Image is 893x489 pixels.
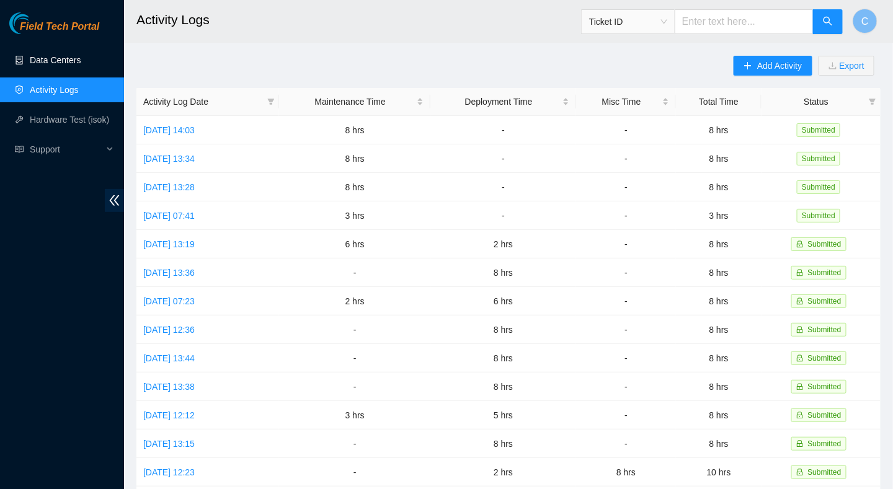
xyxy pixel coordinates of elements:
span: search [823,16,833,28]
td: 8 hrs [676,230,762,258]
span: lock [796,269,804,276]
span: C [861,14,869,29]
td: 5 hrs [430,401,576,430]
td: - [576,258,676,287]
td: 2 hrs [279,287,430,315]
a: [DATE] 12:12 [143,410,195,420]
img: Akamai Technologies [9,12,63,34]
span: Submitted [808,297,842,306]
span: double-left [105,189,124,212]
span: filter [265,92,277,111]
td: 2 hrs [430,230,576,258]
td: 8 hrs [430,258,576,287]
span: lock [796,412,804,419]
button: downloadExport [819,56,874,76]
td: - [279,458,430,487]
a: Hardware Test (isok) [30,115,109,125]
span: Support [30,137,103,162]
span: Add Activity [757,59,802,73]
td: 8 hrs [676,315,762,344]
span: lock [796,297,804,305]
span: lock [796,469,804,476]
a: [DATE] 14:03 [143,125,195,135]
td: 8 hrs [676,430,762,458]
a: [DATE] 12:23 [143,467,195,477]
span: Submitted [808,268,842,277]
td: - [279,344,430,372]
span: Submitted [808,240,842,249]
span: Submitted [808,468,842,477]
td: 8 hrs [279,116,430,144]
td: 8 hrs [676,401,762,430]
span: Submitted [797,180,840,194]
button: plusAdd Activity [734,56,812,76]
td: - [576,144,676,173]
td: - [576,287,676,315]
td: - [576,344,676,372]
td: 8 hrs [676,344,762,372]
td: - [576,372,676,401]
td: 3 hrs [279,201,430,230]
td: 8 hrs [430,344,576,372]
span: Ticket ID [589,12,667,31]
span: Submitted [797,123,840,137]
a: [DATE] 13:15 [143,439,195,449]
a: [DATE] 13:38 [143,382,195,392]
span: Submitted [808,325,842,334]
td: 8 hrs [430,430,576,458]
td: 3 hrs [279,401,430,430]
td: - [430,116,576,144]
td: 8 hrs [676,287,762,315]
td: 6 hrs [430,287,576,315]
a: [DATE] 13:28 [143,182,195,192]
td: 8 hrs [279,173,430,201]
td: 8 hrs [676,173,762,201]
td: 8 hrs [676,144,762,173]
span: Activity Log Date [143,95,262,108]
span: plus [744,61,752,71]
td: 2 hrs [430,458,576,487]
a: [DATE] 13:44 [143,353,195,363]
td: 8 hrs [279,144,430,173]
td: 8 hrs [430,372,576,401]
span: filter [869,98,876,105]
td: 8 hrs [430,315,576,344]
span: lock [796,383,804,390]
td: - [430,144,576,173]
input: Enter text here... [675,9,814,34]
td: 10 hrs [676,458,762,487]
span: Submitted [797,152,840,165]
a: Data Centers [30,55,81,65]
td: 6 hrs [279,230,430,258]
a: [DATE] 07:41 [143,211,195,221]
span: filter [267,98,275,105]
button: C [853,9,877,33]
a: [DATE] 07:23 [143,296,195,306]
span: Status [768,95,864,108]
a: [DATE] 13:19 [143,239,195,249]
span: read [15,145,24,154]
span: lock [796,240,804,248]
span: lock [796,326,804,333]
td: - [430,173,576,201]
td: - [279,315,430,344]
span: Submitted [808,382,842,391]
td: - [430,201,576,230]
td: 8 hrs [676,258,762,287]
td: - [279,258,430,287]
td: - [576,201,676,230]
td: 8 hrs [576,458,676,487]
button: search [813,9,843,34]
span: Submitted [797,209,840,222]
td: - [576,173,676,201]
td: - [279,430,430,458]
a: Akamai TechnologiesField Tech Portal [9,22,99,38]
span: Field Tech Portal [20,21,99,33]
th: Total Time [676,88,762,116]
td: 8 hrs [676,372,762,401]
span: Submitted [808,439,842,448]
td: - [576,116,676,144]
td: 8 hrs [676,116,762,144]
td: - [576,401,676,430]
span: Submitted [808,354,842,363]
